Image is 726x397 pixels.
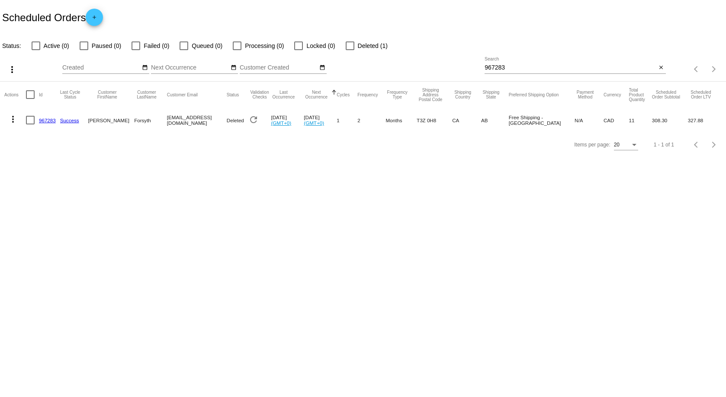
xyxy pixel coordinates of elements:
[62,64,140,71] input: Created
[452,90,473,99] button: Change sorting for ShippingCountry
[271,90,296,99] button: Change sorting for LastOccurrenceUtc
[509,108,575,133] mat-cell: Free Shipping - [GEOGRAPHIC_DATA]
[417,88,444,102] button: Change sorting for ShippingPostcode
[134,90,159,99] button: Change sorting for CustomerLastName
[629,82,652,108] mat-header-cell: Total Product Quantity
[271,108,304,133] mat-cell: [DATE]
[167,92,198,97] button: Change sorting for CustomerEmail
[652,108,688,133] mat-cell: 308.30
[417,108,452,133] mat-cell: T3Z 0H8
[60,90,80,99] button: Change sorting for LastProcessingCycleId
[39,92,42,97] button: Change sorting for Id
[614,142,638,148] mat-select: Items per page:
[688,90,714,99] button: Change sorting for LifetimeValue
[654,142,674,148] div: 1 - 1 of 1
[452,108,481,133] mat-cell: CA
[657,64,666,73] button: Clear
[306,41,335,51] span: Locked (0)
[2,42,21,49] span: Status:
[604,108,629,133] mat-cell: CAD
[304,120,324,126] a: (GMT+0)
[231,64,237,71] mat-icon: date_range
[89,14,100,25] mat-icon: add
[88,90,127,99] button: Change sorting for CustomerFirstName
[337,108,357,133] mat-cell: 1
[151,64,229,71] input: Next Occurrence
[60,118,79,123] a: Success
[705,60,723,78] button: Next page
[4,82,26,108] mat-header-cell: Actions
[319,64,325,71] mat-icon: date_range
[481,108,509,133] mat-cell: AB
[574,142,610,148] div: Items per page:
[92,41,121,51] span: Paused (0)
[358,41,388,51] span: Deleted (1)
[304,108,337,133] mat-cell: [DATE]
[481,90,501,99] button: Change sorting for ShippingState
[39,118,56,123] a: 967283
[192,41,222,51] span: Queued (0)
[658,64,664,71] mat-icon: close
[614,142,620,148] span: 20
[304,90,329,99] button: Change sorting for NextOccurrenceUtc
[88,108,135,133] mat-cell: [PERSON_NAME]
[142,64,148,71] mat-icon: date_range
[245,41,284,51] span: Processing (0)
[248,82,271,108] mat-header-cell: Validation Checks
[575,108,604,133] mat-cell: N/A
[144,41,169,51] span: Failed (0)
[688,108,722,133] mat-cell: 327.88
[134,108,167,133] mat-cell: Forsyth
[357,108,385,133] mat-cell: 2
[271,120,291,126] a: (GMT+0)
[357,92,378,97] button: Change sorting for Frequency
[652,90,680,99] button: Change sorting for Subtotal
[509,92,559,97] button: Change sorting for PreferredShippingOption
[705,136,723,153] button: Next page
[385,108,417,133] mat-cell: Months
[7,64,17,75] mat-icon: more_vert
[688,60,705,78] button: Previous page
[227,92,239,97] button: Change sorting for Status
[575,90,596,99] button: Change sorting for PaymentMethod.Type
[248,114,259,125] mat-icon: refresh
[604,92,621,97] button: Change sorting for CurrencyIso
[240,64,318,71] input: Customer Created
[8,114,18,124] mat-icon: more_vert
[337,92,350,97] button: Change sorting for Cycles
[44,41,69,51] span: Active (0)
[227,118,244,123] span: Deleted
[485,64,656,71] input: Search
[385,90,409,99] button: Change sorting for FrequencyType
[629,108,652,133] mat-cell: 11
[167,108,227,133] mat-cell: [EMAIL_ADDRESS][DOMAIN_NAME]
[2,9,103,26] h2: Scheduled Orders
[688,136,705,153] button: Previous page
